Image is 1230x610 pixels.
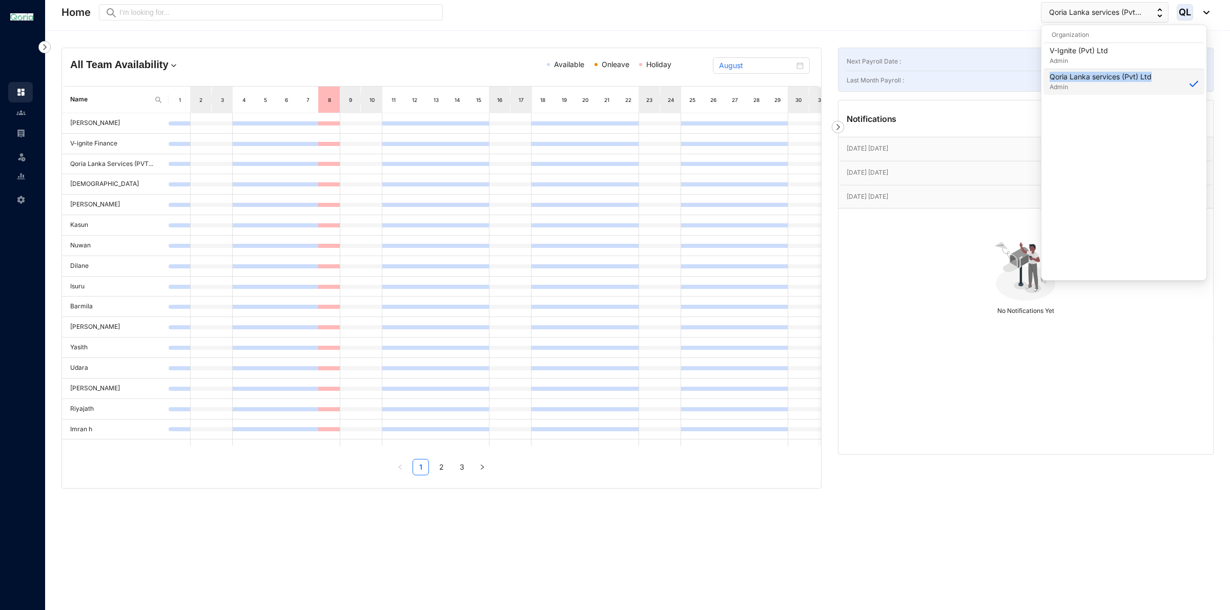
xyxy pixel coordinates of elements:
[325,95,333,105] div: 8
[1050,46,1108,56] p: V-Ignite (Pvt) Ltd
[847,113,897,125] p: Notifications
[1050,72,1152,82] p: Qoria Lanka services (Pvt) Ltd
[474,459,490,475] li: Next Page
[1041,2,1168,23] button: Qoria Lanka services (Pvt...
[16,152,27,162] img: leave-unselected.2934df6273408c3f84d9.svg
[392,459,408,475] li: Previous Page
[62,317,169,338] td: [PERSON_NAME]
[62,338,169,358] td: Yasith
[392,459,408,475] button: left
[62,113,169,134] td: [PERSON_NAME]
[816,95,825,105] div: 31
[62,256,169,277] td: Dilane
[646,60,671,69] span: Holiday
[62,378,169,399] td: [PERSON_NAME]
[169,60,179,71] img: dropdown.780994ddfa97fca24b89f58b1de131fa.svg
[719,60,794,71] input: Select month
[16,88,26,97] img: home.c6720e0a13eba0172344.svg
[517,95,525,105] div: 17
[8,166,33,186] li: Reports
[411,95,419,105] div: 12
[539,95,547,105] div: 18
[10,13,33,20] img: logo
[62,134,169,154] td: V-ignite Finance
[847,303,1205,316] p: No Notifications Yet
[8,123,33,143] li: Payroll
[752,95,761,105] div: 28
[453,95,461,105] div: 14
[581,95,589,105] div: 20
[847,167,1178,178] p: [DATE] [DATE]
[261,95,270,105] div: 5
[645,95,653,105] div: 23
[62,154,169,175] td: Qoria Lanka Services (PVT...
[62,419,169,440] td: Imran h
[1179,8,1191,17] span: QL
[847,143,1178,154] p: [DATE] [DATE]
[62,195,169,215] td: [PERSON_NAME]
[304,95,312,105] div: 7
[240,95,248,105] div: 4
[8,102,33,123] li: Contacts
[667,95,675,105] div: 24
[282,95,291,105] div: 6
[38,41,51,53] img: nav-icon-right.af6afadce00d159da59955279c43614e.svg
[1198,11,1209,14] img: dropdown-black.8e83cc76930a90b1a4fdb6d089b7bf3a.svg
[1043,30,1204,40] p: Organization
[832,121,844,133] img: nav-icon-right.af6afadce00d159da59955279c43614e.svg
[838,137,1213,161] div: [DATE] [DATE]01
[603,95,611,105] div: 21
[454,459,470,475] li: 3
[70,95,150,104] span: Name
[413,459,428,475] a: 1
[61,5,91,19] p: Home
[197,95,205,105] div: 2
[1157,8,1162,17] img: up-down-arrow.74152d26bf9780fbf563ca9c90304185.svg
[119,7,437,18] input: I’m looking for...
[731,95,739,105] div: 27
[432,95,440,105] div: 13
[434,459,449,475] a: 2
[218,95,227,105] div: 3
[16,108,26,117] img: people-unselected.118708e94b43a90eceab.svg
[389,95,397,105] div: 11
[397,464,403,470] span: left
[454,459,469,475] a: 3
[624,95,632,105] div: 22
[602,60,629,69] span: Onleave
[709,95,717,105] div: 26
[847,75,904,86] p: Last Month Payroll :
[346,95,355,105] div: 9
[1049,7,1141,18] span: Qoria Lanka services (Pvt...
[62,174,169,195] td: [DEMOGRAPHIC_DATA]
[154,96,162,104] img: search.8ce656024d3affaeffe32e5b30621cb7.svg
[176,95,184,105] div: 1
[838,185,1213,208] div: [DATE] [DATE][DATE]
[1050,56,1108,66] p: Admin
[475,95,483,105] div: 15
[838,161,1213,185] div: [DATE] [DATE]01
[795,95,803,105] div: 30
[62,399,169,419] td: Riyajath
[62,277,169,297] td: Isuru
[70,57,317,72] h4: All Team Availability
[554,60,584,69] span: Available
[62,439,169,460] td: Tharuka
[368,95,376,105] div: 10
[16,129,26,138] img: payroll-unselected.b590312f920e76f0c668.svg
[62,236,169,256] td: Nuwan
[1190,80,1198,87] img: blue-correct.187ec8c3ebe1a225110a.svg
[62,215,169,236] td: Kasun
[62,358,169,378] td: Udara
[62,297,169,317] td: Barmila
[413,459,429,475] li: 1
[688,95,696,105] div: 25
[16,195,26,204] img: settings-unselected.1febfda315e6e19643a1.svg
[16,172,26,181] img: report-unselected.e6a6b4230fc7da01f883.svg
[8,82,33,102] li: Home
[773,95,782,105] div: 29
[847,192,1185,202] p: [DATE] [DATE]
[496,95,504,105] div: 16
[560,95,568,105] div: 19
[474,459,490,475] button: right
